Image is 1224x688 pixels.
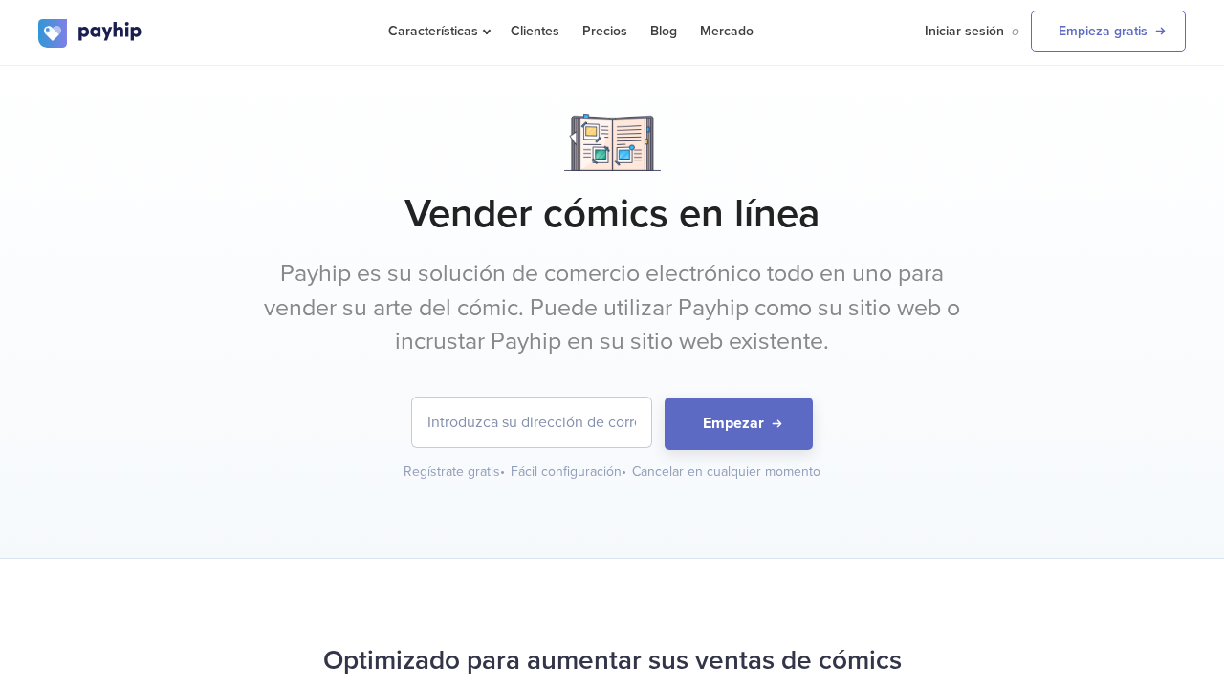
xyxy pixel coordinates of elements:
[511,462,628,482] div: Fácil configuración
[500,463,505,480] span: •
[38,190,1186,238] h1: Vender cómics en línea
[1031,11,1186,52] a: Empieza gratis
[404,462,507,482] div: Regístrate gratis
[622,463,626,480] span: •
[38,635,1186,686] h2: Optimizado para aumentar sus ventas de cómics
[38,19,143,48] img: logo.svg
[412,398,651,447] input: Introduzca su dirección de correo electrónico
[564,114,661,171] img: Notebook.png
[665,398,813,450] button: Empezar
[632,462,820,482] div: Cancelar en cualquier momento
[253,257,971,359] p: Payhip es su solución de comercio electrónico todo en uno para vender su arte del cómic. Puede ut...
[388,23,488,39] span: Características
